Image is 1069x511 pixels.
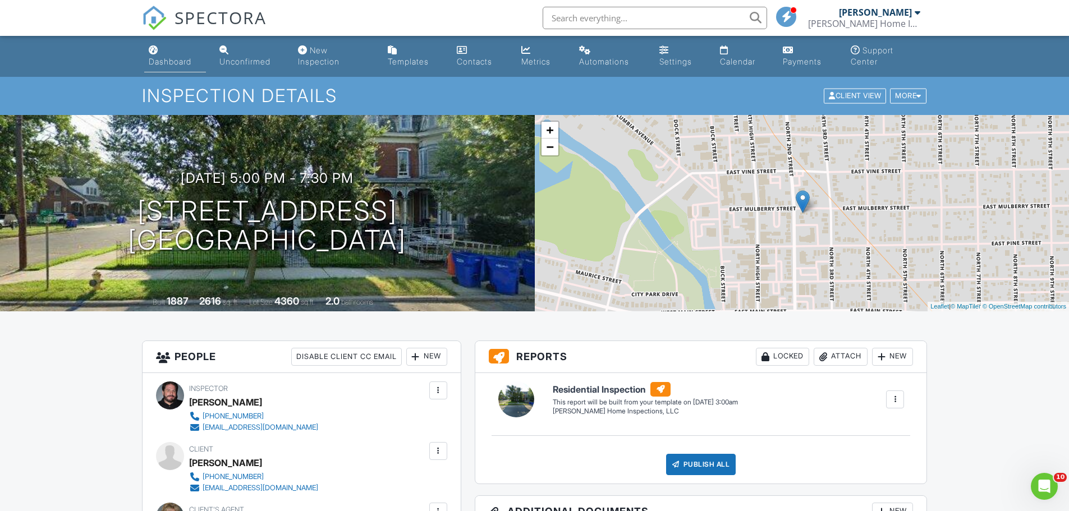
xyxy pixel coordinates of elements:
[291,348,402,366] div: Disable Client CC Email
[823,91,889,99] a: Client View
[293,40,374,72] a: New Inspection
[203,472,264,481] div: [PHONE_NUMBER]
[890,89,926,104] div: More
[219,57,270,66] div: Unconfirmed
[274,295,299,307] div: 4360
[223,298,238,306] span: sq. ft.
[203,423,318,432] div: [EMAIL_ADDRESS][DOMAIN_NAME]
[457,57,492,66] div: Contacts
[298,45,339,66] div: New Inspection
[189,384,228,393] span: Inspector
[388,57,429,66] div: Templates
[553,398,738,407] div: This report will be built from your template on [DATE] 3:00am
[167,295,189,307] div: 1887
[666,454,736,475] div: Publish All
[475,341,927,373] h3: Reports
[715,40,769,72] a: Calendar
[142,86,928,105] h1: Inspection Details
[341,298,373,306] span: bathrooms
[983,303,1066,310] a: © OpenStreetMap contributors
[203,412,264,421] div: [PHONE_NUMBER]
[808,18,920,29] div: Sharples Home Inspections, LLC
[839,7,912,18] div: [PERSON_NAME]
[203,484,318,492] div: [EMAIL_ADDRESS][DOMAIN_NAME]
[142,15,267,39] a: SPECTORA
[543,7,767,29] input: Search everything...
[851,45,893,66] div: Support Center
[1054,473,1067,482] span: 10
[553,407,738,416] div: [PERSON_NAME] Home Inspections, LLC
[720,57,755,66] div: Calendar
[542,122,558,139] a: Zoom in
[553,382,738,397] h6: Residential Inspection
[951,303,981,310] a: © MapTiler
[181,171,354,186] h3: [DATE] 5:00 pm - 7:30 pm
[542,139,558,155] a: Zoom out
[783,57,822,66] div: Payments
[249,298,273,306] span: Lot Size
[189,411,318,422] a: [PHONE_NUMBER]
[128,196,406,256] h1: [STREET_ADDRESS] [GEOGRAPHIC_DATA]
[452,40,508,72] a: Contacts
[301,298,315,306] span: sq.ft.
[824,89,886,104] div: Client View
[149,57,191,66] div: Dashboard
[579,57,629,66] div: Automations
[655,40,707,72] a: Settings
[189,471,318,482] a: [PHONE_NUMBER]
[575,40,646,72] a: Automations (Basic)
[189,394,262,411] div: [PERSON_NAME]
[1031,473,1058,500] iframe: Intercom live chat
[153,298,165,306] span: Built
[928,302,1069,311] div: |
[406,348,447,366] div: New
[659,57,692,66] div: Settings
[189,454,262,471] div: [PERSON_NAME]
[215,40,285,72] a: Unconfirmed
[189,422,318,433] a: [EMAIL_ADDRESS][DOMAIN_NAME]
[778,40,837,72] a: Payments
[846,40,925,72] a: Support Center
[199,295,221,307] div: 2616
[143,341,461,373] h3: People
[756,348,809,366] div: Locked
[189,445,213,453] span: Client
[189,482,318,494] a: [EMAIL_ADDRESS][DOMAIN_NAME]
[521,57,550,66] div: Metrics
[142,6,167,30] img: The Best Home Inspection Software - Spectora
[144,40,206,72] a: Dashboard
[814,348,868,366] div: Attach
[175,6,267,29] span: SPECTORA
[517,40,566,72] a: Metrics
[872,348,913,366] div: New
[325,295,339,307] div: 2.0
[383,40,443,72] a: Templates
[930,303,949,310] a: Leaflet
